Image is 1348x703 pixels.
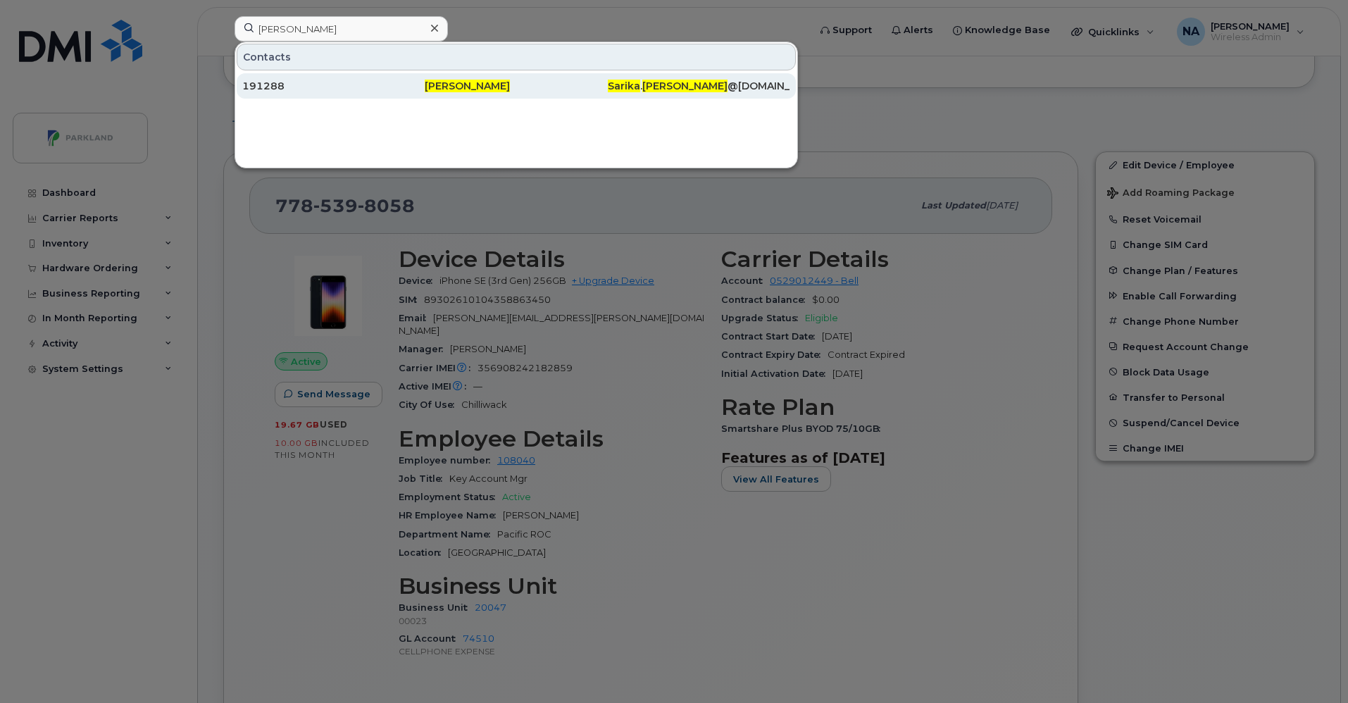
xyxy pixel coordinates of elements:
span: Sarika [608,80,640,92]
div: Contacts [237,44,796,70]
input: Find something... [235,16,448,42]
div: . @[DOMAIN_NAME] [608,79,790,93]
div: 191288 [242,79,425,93]
span: [PERSON_NAME] [642,80,728,92]
a: 191288[PERSON_NAME]Sarika.[PERSON_NAME]@[DOMAIN_NAME] [237,73,796,99]
span: [PERSON_NAME] [425,80,510,92]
